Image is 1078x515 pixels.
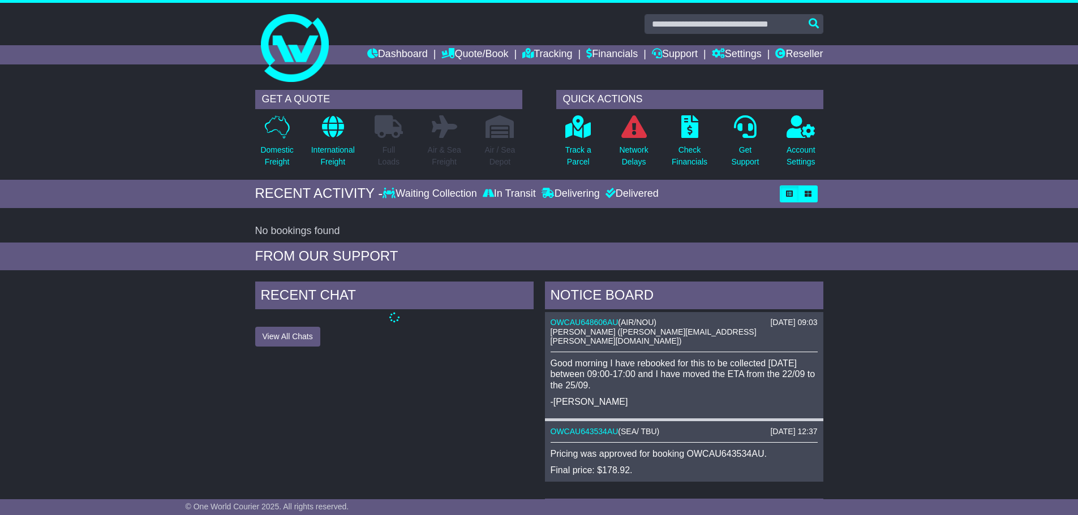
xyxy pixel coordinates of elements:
div: [DATE] 12:37 [770,427,817,436]
div: [DATE] 09:03 [770,318,817,327]
p: Account Settings [787,144,815,168]
div: QUICK ACTIONS [556,90,823,109]
div: RECENT ACTIVITY - [255,185,383,202]
a: CheckFinancials [671,115,708,174]
p: Final price: $178.92. [551,465,818,475]
p: Get Support [731,144,759,168]
div: Delivering [539,188,603,200]
a: OWCAU643534AU [551,427,619,436]
p: Full Loads [375,144,403,168]
div: NOTICE BOARD [545,282,823,312]
a: DomesticFreight [260,115,294,174]
span: [PERSON_NAME] ([PERSON_NAME][EMAIL_ADDRESS][PERSON_NAME][DOMAIN_NAME]) [551,327,757,346]
p: Pricing was approved for booking OWCAU643534AU. [551,448,818,459]
div: ( ) [551,427,818,436]
button: View All Chats [255,327,320,347]
p: International Freight [311,144,355,168]
a: Settings [712,45,762,64]
p: Network Delays [619,144,648,168]
a: InternationalFreight [311,115,355,174]
a: Financials [586,45,638,64]
p: Air & Sea Freight [428,144,461,168]
a: OWCAU648606AU [551,318,619,327]
p: -[PERSON_NAME] [551,396,818,407]
div: No bookings found [255,225,823,237]
div: RECENT CHAT [255,282,534,312]
div: Waiting Collection [383,188,479,200]
span: AIR/NOU [621,318,654,327]
div: Delivered [603,188,659,200]
p: More details: . [551,481,818,492]
p: Domestic Freight [260,144,293,168]
div: GET A QUOTE [255,90,522,109]
a: Tracking [522,45,572,64]
p: Track a Parcel [565,144,591,168]
a: Track aParcel [565,115,592,174]
a: Reseller [775,45,823,64]
a: Quote/Book [441,45,508,64]
div: In Transit [480,188,539,200]
span: © One World Courier 2025. All rights reserved. [186,502,349,511]
a: NetworkDelays [619,115,648,174]
p: Good morning I have rebooked for this to be collected [DATE] between 09:00-17:00 and I have moved... [551,358,818,391]
a: AccountSettings [786,115,816,174]
p: Air / Sea Depot [485,144,516,168]
a: Support [652,45,698,64]
div: ( ) [551,318,818,327]
div: FROM OUR SUPPORT [255,248,823,265]
a: Dashboard [367,45,428,64]
a: GetSupport [731,115,759,174]
p: Check Financials [672,144,707,168]
span: SEA/ TBU [621,427,657,436]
